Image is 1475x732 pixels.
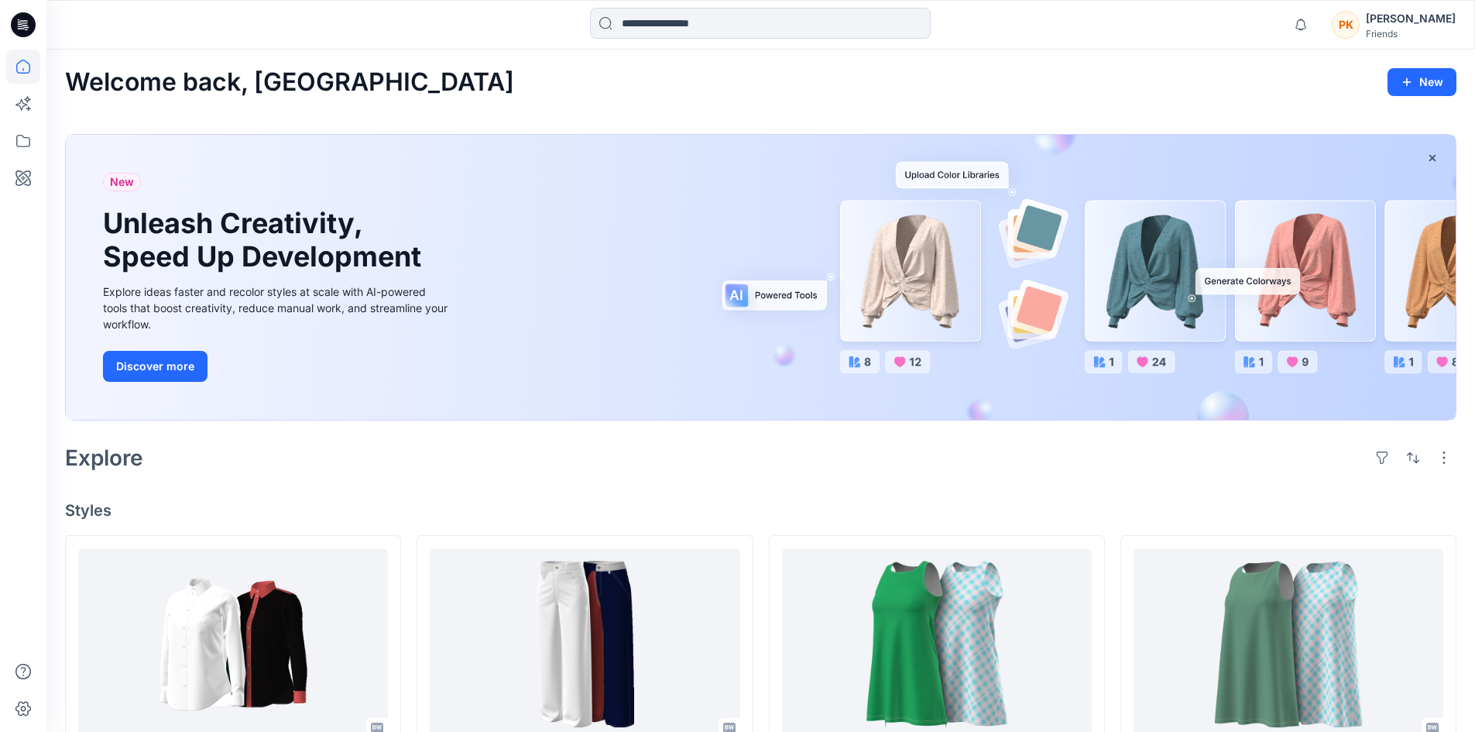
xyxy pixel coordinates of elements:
[103,207,428,273] h1: Unleash Creativity, Speed Up Development
[65,501,1456,520] h4: Styles
[65,445,143,470] h2: Explore
[1366,28,1456,40] div: Friends
[65,68,514,97] h2: Welcome back, [GEOGRAPHIC_DATA]
[1388,68,1456,96] button: New
[1332,11,1360,39] div: PK
[110,173,134,191] span: New
[1366,9,1456,28] div: [PERSON_NAME]
[103,284,451,332] div: Explore ideas faster and recolor styles at scale with AI-powered tools that boost creativity, red...
[103,351,208,382] button: Discover more
[103,351,451,382] a: Discover more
